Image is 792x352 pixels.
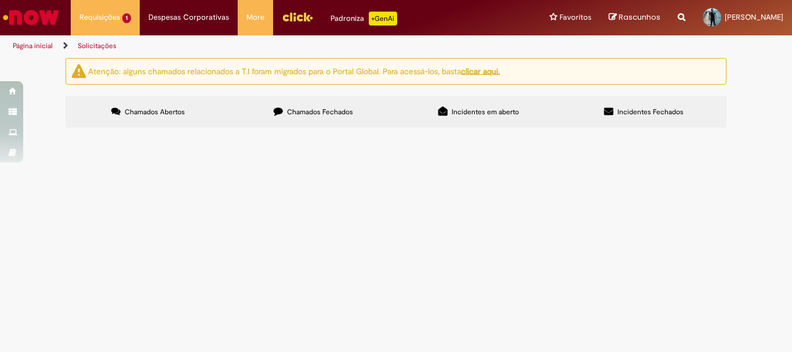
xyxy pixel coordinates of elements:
[287,107,353,117] span: Chamados Fechados
[560,12,591,23] span: Favoritos
[1,6,61,29] img: ServiceNow
[452,107,519,117] span: Incidentes em aberto
[617,107,684,117] span: Incidentes Fechados
[461,66,500,76] a: clicar aqui.
[13,41,53,50] a: Página inicial
[609,12,660,23] a: Rascunhos
[148,12,229,23] span: Despesas Corporativas
[78,41,117,50] a: Solicitações
[369,12,397,26] p: +GenAi
[79,12,120,23] span: Requisições
[88,66,500,76] ng-bind-html: Atenção: alguns chamados relacionados a T.I foram migrados para o Portal Global. Para acessá-los,...
[619,12,660,23] span: Rascunhos
[282,8,313,26] img: click_logo_yellow_360x200.png
[725,12,783,22] span: [PERSON_NAME]
[125,107,185,117] span: Chamados Abertos
[330,12,397,26] div: Padroniza
[246,12,264,23] span: More
[122,13,131,23] span: 1
[9,35,519,57] ul: Trilhas de página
